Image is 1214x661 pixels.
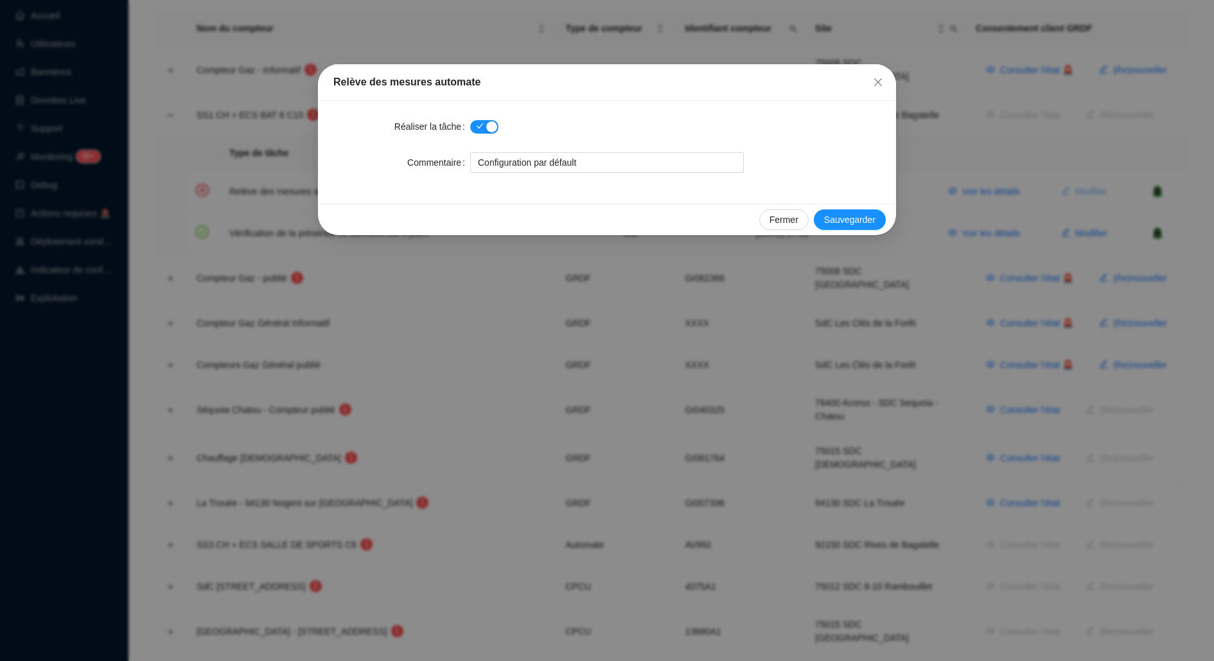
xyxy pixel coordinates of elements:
[470,152,744,173] input: Commentaire
[873,77,883,87] span: close
[814,209,886,230] button: Sauvegarder
[394,116,470,137] label: Réaliser la tâche
[759,209,809,230] button: Fermer
[770,213,798,227] span: Fermer
[333,75,881,90] div: Relève des mesures automate
[868,77,888,87] span: Fermer
[868,72,888,93] button: Close
[824,213,875,227] span: Sauvegarder
[407,152,470,173] label: Commentaire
